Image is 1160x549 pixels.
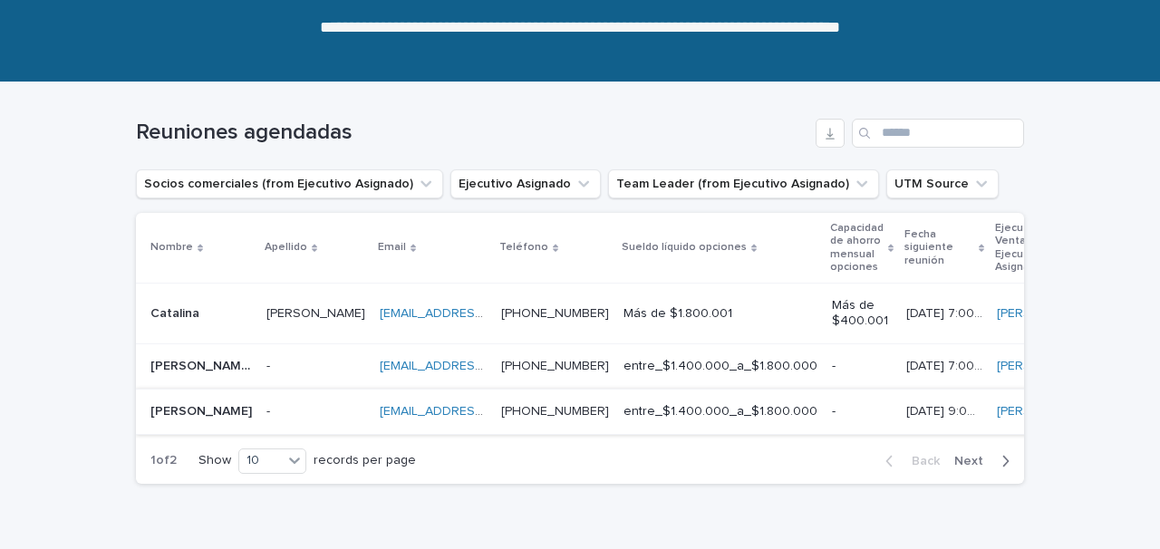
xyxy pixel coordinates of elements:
p: Show [198,453,231,468]
div: 10 [239,451,283,470]
button: Socios comerciales (from Ejecutivo Asignado) [136,169,443,198]
p: Fecha siguiente reunión [904,225,974,271]
p: entre_$1.400.000_a_$1.800.000 [623,404,817,419]
input: Search [852,119,1024,148]
a: [EMAIL_ADDRESS][DOMAIN_NAME] [380,360,585,372]
p: 1 of 2 [136,438,191,483]
p: Catalina [150,303,203,322]
p: - [266,355,274,374]
p: Más de $1.800.001 [623,306,817,322]
a: [PHONE_NUMBER] [501,360,609,372]
a: [PHONE_NUMBER] [501,307,609,320]
p: Ejecutivos de Ventas (from Ejecutivo Asignado) [995,218,1096,278]
p: Más de $400.001 [832,298,892,329]
button: Ejecutivo Asignado [450,169,601,198]
p: Apellido [265,237,307,257]
button: UTM Source [886,169,999,198]
p: 19/8/2025 9:00 PM [906,400,986,419]
p: entre_$1.400.000_a_$1.800.000 [623,359,817,374]
p: records per page [314,453,416,468]
p: - [266,400,274,419]
p: 21/8/2025 7:00 PM [906,303,986,322]
a: [EMAIL_ADDRESS][DOMAIN_NAME] [380,307,585,320]
a: [EMAIL_ADDRESS][DOMAIN_NAME] [380,405,585,418]
p: Rodrigo Alonso Bastias Urrutia [150,400,256,419]
p: - [832,404,892,419]
p: Sueldo líquido opciones [622,237,747,257]
p: Nombre [150,237,193,257]
button: Team Leader (from Ejecutivo Asignado) [608,169,879,198]
p: maría Cecilia Sainz de la Peña Rodriguez [150,355,256,374]
span: Next [954,455,994,467]
p: [PERSON_NAME] [266,303,369,322]
span: Back [901,455,940,467]
p: Teléfono [499,237,548,257]
p: Capacidad de ahorro mensual opciones [830,218,884,278]
h1: Reuniones agendadas [136,120,808,146]
button: Next [947,453,1024,469]
a: [PHONE_NUMBER] [501,405,609,418]
button: Back [871,453,947,469]
p: 20/8/2025 7:00 AM [906,355,986,374]
p: - [832,359,892,374]
p: Email [378,237,406,257]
